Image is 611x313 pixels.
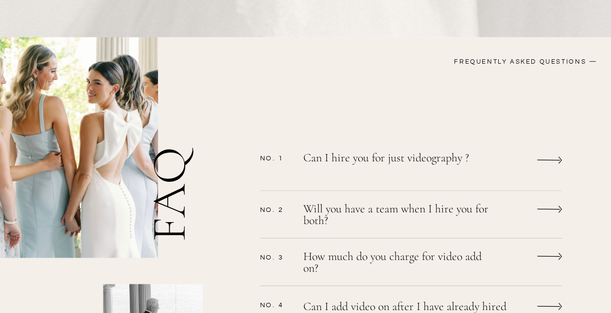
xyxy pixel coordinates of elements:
[145,64,205,242] h2: FAQ
[303,203,493,228] a: Will you have a team when I hire you for both?
[260,253,292,261] p: No. 3
[260,205,292,213] p: No. 2
[260,300,292,308] p: No. 4
[303,250,493,276] a: How much do you charge for video add on?
[384,57,597,69] h3: FREQUENTLY ASKED QUESTIONS —
[303,152,493,177] a: Can I hire you for just videography ?
[260,154,292,162] p: No. 1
